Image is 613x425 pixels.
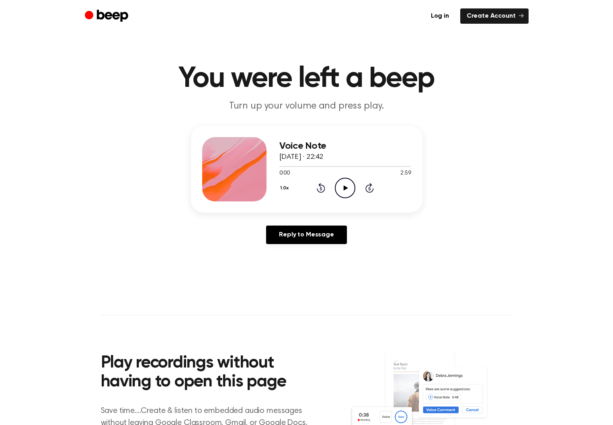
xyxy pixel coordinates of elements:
h3: Voice Note [279,141,411,152]
a: Reply to Message [266,226,346,244]
span: 0:00 [279,169,290,178]
span: 2:59 [400,169,411,178]
a: Log in [424,8,455,24]
p: Turn up your volume and press play. [152,100,461,113]
a: Beep [85,8,130,24]
span: [DATE] · 22:42 [279,154,324,161]
h1: You were left a beep [101,64,513,93]
a: Create Account [460,8,529,24]
button: 1.0x [279,181,292,195]
h2: Play recordings without having to open this page [101,354,318,392]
